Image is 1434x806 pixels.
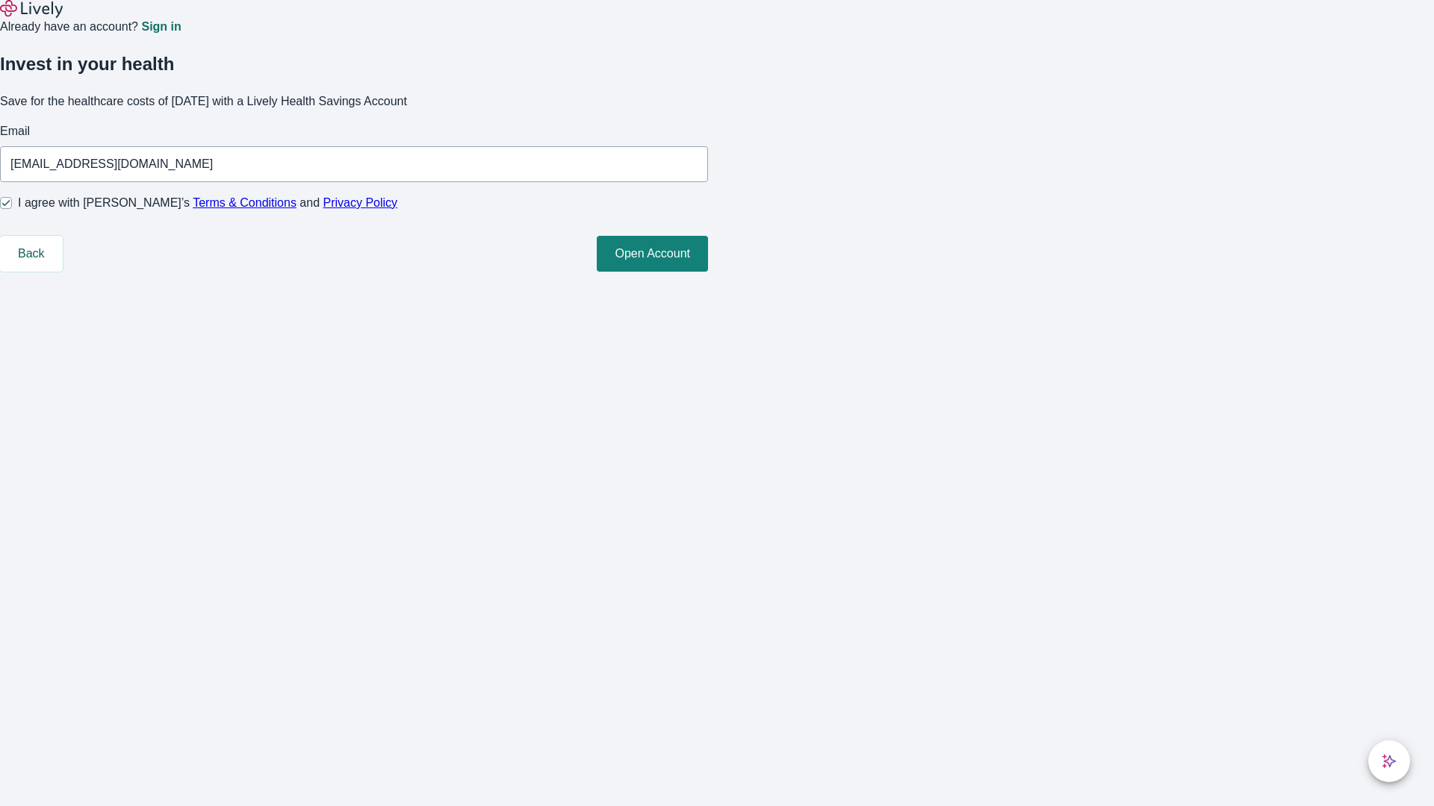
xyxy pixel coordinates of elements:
a: Privacy Policy [323,196,398,209]
a: Terms & Conditions [193,196,297,209]
a: Sign in [141,21,181,33]
button: chat [1368,740,1410,782]
svg: Lively AI Assistant [1382,754,1397,769]
button: Open Account [597,236,708,272]
span: I agree with [PERSON_NAME]’s and [18,194,397,212]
